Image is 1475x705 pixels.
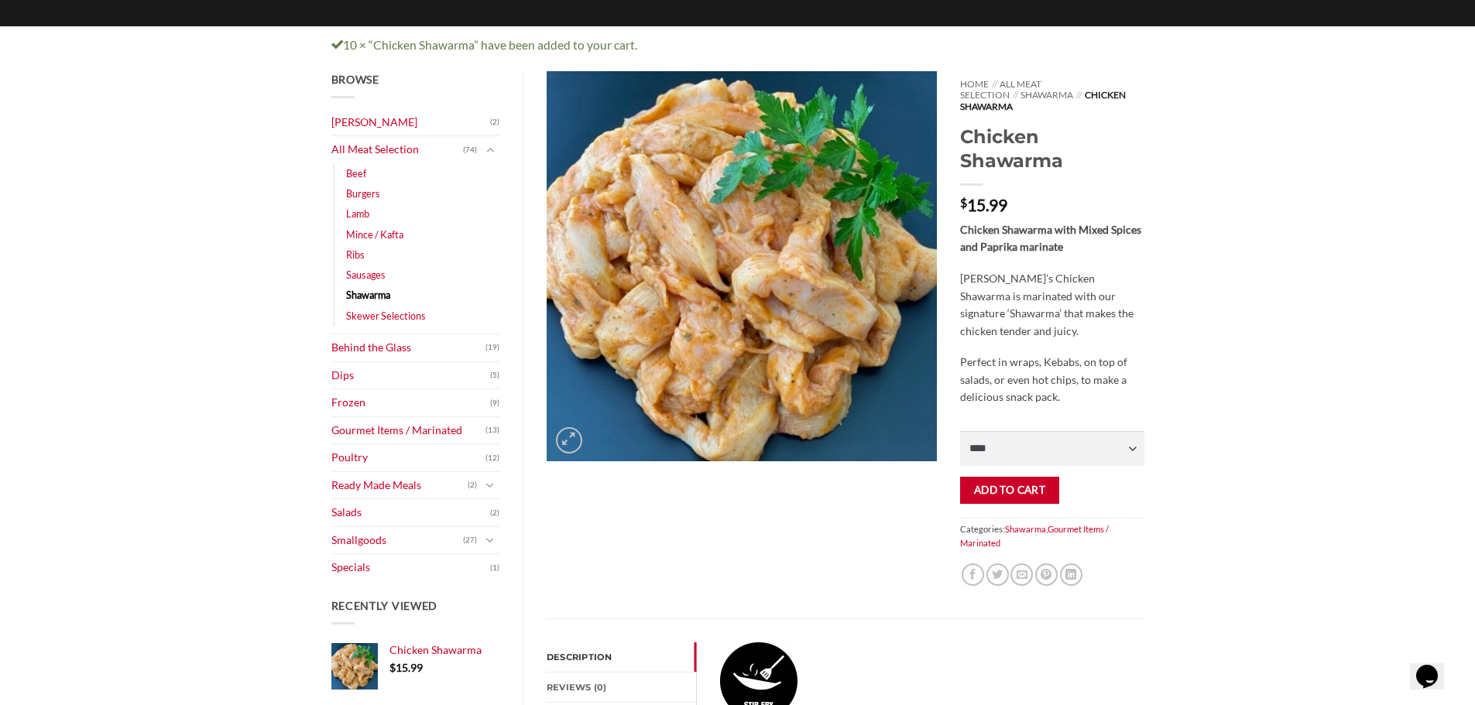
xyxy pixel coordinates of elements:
[331,417,486,444] a: Gourmet Items / Marinated
[481,142,499,159] button: Toggle
[331,362,491,389] a: Dips
[962,563,984,586] a: Share on Facebook
[960,354,1144,406] p: Perfect in wraps, Kebabs, on top of salads, or even hot chips, to make a delicious snack pack.
[481,532,499,549] button: Toggle
[1035,563,1058,586] a: Pin on Pinterest
[960,78,1041,101] a: All Meat Selection
[463,139,477,162] span: (74)
[346,245,365,265] a: Ribs
[331,136,464,163] a: All Meat Selection
[490,111,499,134] span: (2)
[960,195,1007,214] bdi: 15.99
[1013,89,1018,101] span: //
[331,109,491,136] a: [PERSON_NAME]
[547,672,696,702] a: Reviews (0)
[331,389,491,416] a: Frozen
[346,306,426,326] a: Skewer Selections
[481,477,499,494] button: Toggle
[389,661,396,674] span: $
[547,71,937,461] img: Chicken Shawarma
[960,518,1144,554] span: Categories: ,
[485,419,499,442] span: (13)
[331,527,464,554] a: Smallgoods
[960,270,1144,340] p: [PERSON_NAME]’s Chicken Shawarma is marinated with our signature ‘Shawarma’ that makes the chicke...
[556,427,582,453] a: Zoom
[960,89,1125,111] span: Chicken Shawarma
[490,364,499,387] span: (5)
[389,643,482,656] span: Chicken Shawarma
[331,472,468,499] a: Ready Made Meals
[1076,89,1082,101] span: //
[346,183,380,204] a: Burgers
[960,78,989,90] a: Home
[389,643,500,657] a: Chicken Shawarma
[485,447,499,470] span: (12)
[1020,89,1073,101] a: Shawarma
[331,334,486,361] a: Behind the Glass
[468,474,477,497] span: (2)
[331,554,491,581] a: Specials
[960,477,1058,504] button: Add to cart
[346,285,390,305] a: Shawarma
[547,642,696,672] a: Description
[1010,563,1033,586] a: Email to a Friend
[485,336,499,359] span: (19)
[1060,563,1082,586] a: Share on LinkedIn
[960,125,1144,173] h1: Chicken Shawarma
[346,204,369,224] a: Lamb
[346,224,403,245] a: Mince / Kafta
[1410,643,1460,690] iframe: chat widget
[320,36,1156,55] div: 10 × “Chicken Shawarma” have been added to your cart.
[960,197,967,209] span: $
[1005,524,1046,534] a: Shawarma
[992,78,997,90] span: //
[331,499,491,526] a: Salads
[389,661,423,674] bdi: 15.99
[490,501,499,525] span: (2)
[331,73,379,86] span: Browse
[346,163,366,183] a: Beef
[490,556,499,580] span: (1)
[986,563,1009,586] a: Share on Twitter
[960,223,1141,254] strong: Chicken Shawarma with Mixed Spices and Paprika marinate
[490,392,499,415] span: (9)
[346,265,386,285] a: Sausages
[331,599,438,612] span: Recently Viewed
[463,529,477,552] span: (27)
[331,444,486,471] a: Poultry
